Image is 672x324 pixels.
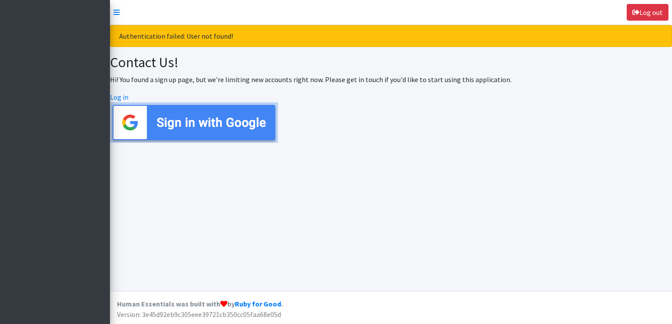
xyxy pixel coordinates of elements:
[110,25,672,47] div: Authentication failed: User not found!
[117,310,281,319] span: Version: 3e45d92eb9c305eee39721cb350cc05faa68e05d
[110,93,128,101] a: Log in
[235,299,281,308] a: Ruby for Good
[627,4,668,21] a: Log out
[117,299,283,308] strong: Human Essentials was built with by .
[110,102,278,143] img: Sign in with Google
[110,74,672,85] p: Hi! You found a sign up page, but we're limiting new accounts right now. Please get in touch if y...
[110,54,672,71] h2: Contact Us!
